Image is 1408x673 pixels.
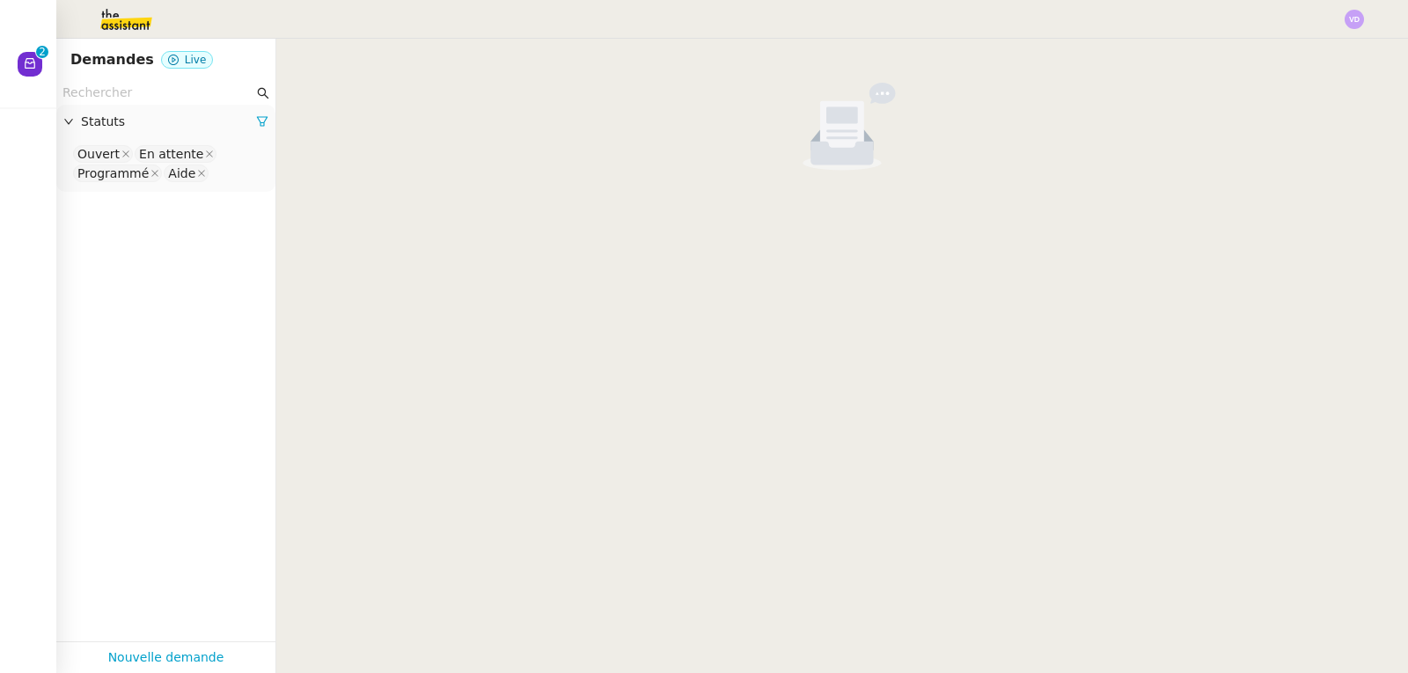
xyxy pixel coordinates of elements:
nz-select-item: En attente [135,145,216,163]
div: Aide [168,165,195,181]
span: Statuts [81,112,256,132]
p: 2 [39,46,46,62]
nz-select-item: Ouvert [73,145,133,163]
input: Rechercher [62,83,253,103]
div: En attente [139,146,203,162]
div: Statuts [56,105,275,139]
nz-select-item: Aide [164,165,209,182]
div: Programmé [77,165,149,181]
img: svg [1345,10,1364,29]
a: Nouvelle demande [108,647,224,668]
div: Ouvert [77,146,120,162]
nz-select-item: Programmé [73,165,162,182]
nz-page-header-title: Demandes [70,48,154,72]
nz-badge-sup: 2 [36,46,48,58]
span: Live [185,54,207,66]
